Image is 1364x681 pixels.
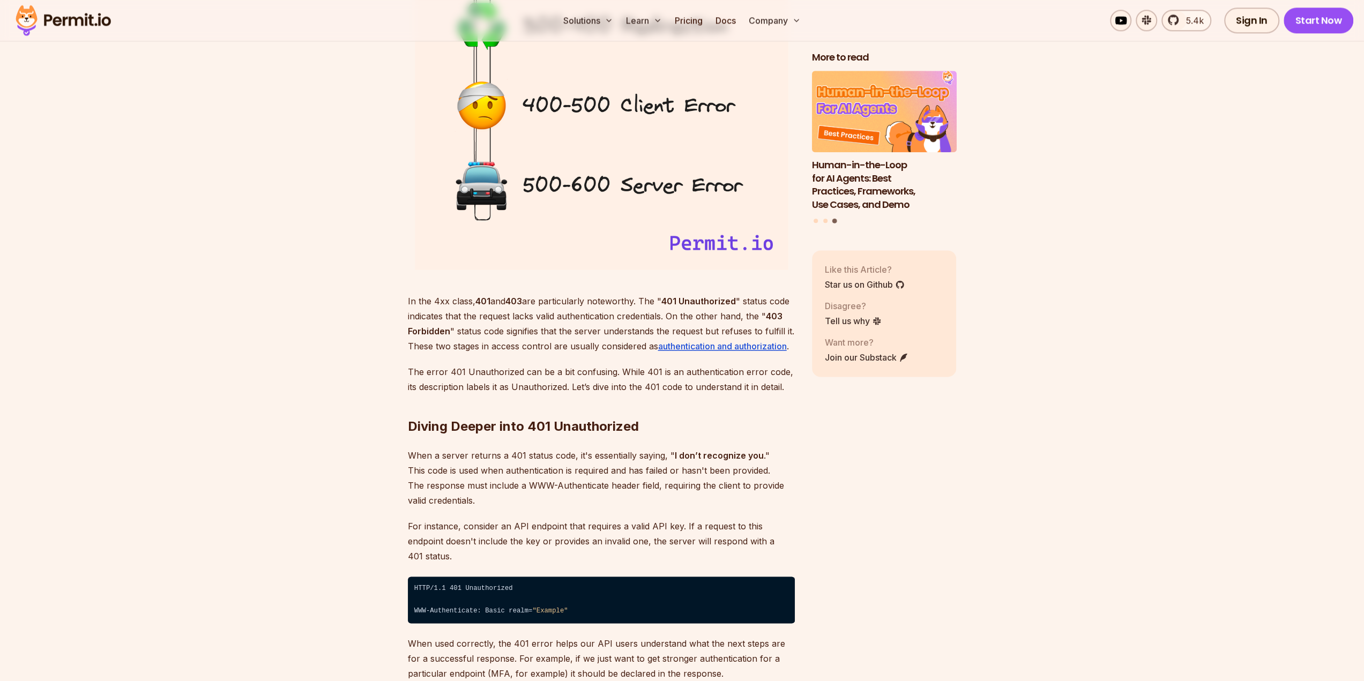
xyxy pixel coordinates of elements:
[812,159,957,212] h3: Human-in-the-Loop for AI Agents: Best Practices, Frameworks, Use Cases, and Demo
[658,341,787,351] a: authentication and authorization
[661,296,736,306] strong: 401 Unauthorized
[832,219,837,223] button: Go to slide 3
[823,219,828,223] button: Go to slide 2
[825,315,882,327] a: Tell us why
[11,2,116,39] img: Permit logo
[825,351,908,364] a: Join our Substack
[744,10,805,31] button: Company
[814,219,818,223] button: Go to slide 1
[711,10,740,31] a: Docs
[408,577,795,624] code: HTTP/1.1 401 Unauthorized ⁠ WWW-Authenticate: Basic realm=
[812,51,957,65] h2: More to read
[408,519,795,564] p: For instance, consider an API endpoint that requires a valid API key. If a request to this endpoi...
[505,296,522,306] strong: 403
[1180,14,1204,27] span: 5.4k
[559,10,617,31] button: Solutions
[408,294,795,354] p: In the 4xx class, and are particularly noteworthy. The " " status code indicates that the request...
[825,278,905,291] a: Star us on Github
[408,364,795,394] p: The error 401 Unauthorized can be a bit confusing. While 401 is an authentication error code, its...
[475,296,490,306] strong: 401
[670,10,707,31] a: Pricing
[532,607,568,615] span: "Example"
[812,71,957,225] div: Posts
[408,311,782,336] strong: 403 Forbidden
[1284,8,1354,33] a: Start Now
[825,300,882,312] p: Disagree?
[812,71,957,212] a: Human-in-the-Loop for AI Agents: Best Practices, Frameworks, Use Cases, and DemoHuman-in-the-Loop...
[408,448,795,508] p: When a server returns a 401 status code, it's essentially saying, " ." This code is used when aut...
[825,263,905,276] p: Like this Article?
[812,71,957,212] li: 3 of 3
[1224,8,1279,33] a: Sign In
[622,10,666,31] button: Learn
[408,375,795,435] h2: Diving Deeper into 401 Unauthorized
[812,71,957,153] img: Human-in-the-Loop for AI Agents: Best Practices, Frameworks, Use Cases, and Demo
[1161,10,1211,31] a: 5.4k
[408,636,795,681] p: When used correctly, the 401 error helps our API users understand what the next steps are for a s...
[675,450,764,461] strong: I don’t recognize you
[825,336,908,349] p: Want more?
